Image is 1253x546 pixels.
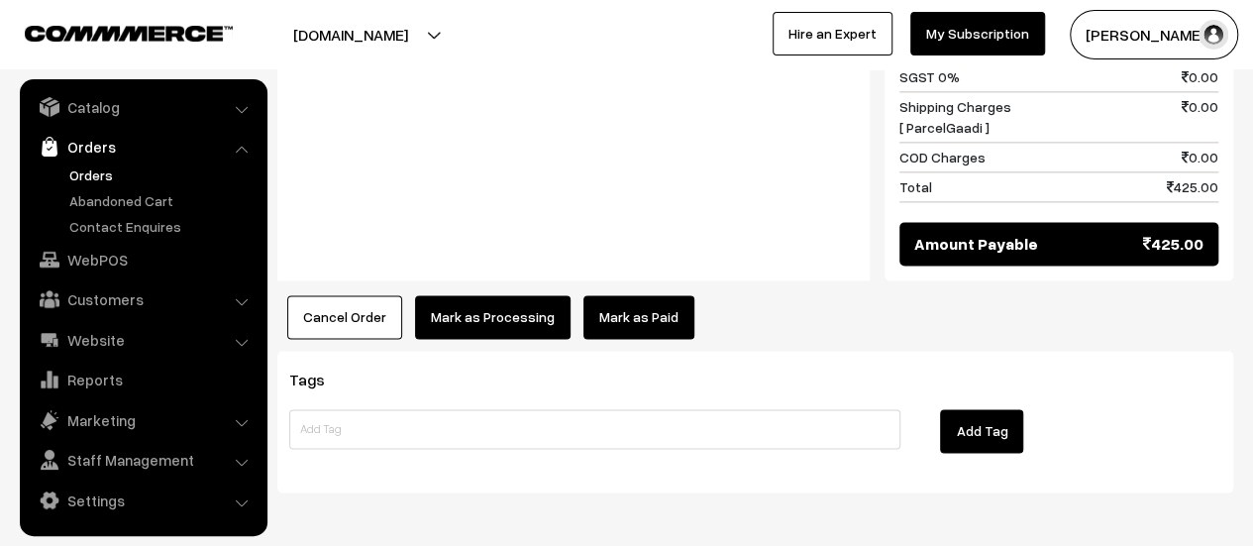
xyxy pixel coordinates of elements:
[289,370,349,389] span: Tags
[899,66,960,87] span: SGST 0%
[583,295,694,339] a: Mark as Paid
[25,483,261,518] a: Settings
[899,147,986,167] span: COD Charges
[1143,232,1203,256] span: 425.00
[1199,20,1228,50] img: user
[1167,176,1218,197] span: 425.00
[1182,96,1218,138] span: 0.00
[64,216,261,237] a: Contact Enquires
[940,409,1023,453] button: Add Tag
[25,281,261,317] a: Customers
[415,295,571,339] button: Mark as Processing
[289,409,900,449] input: Add Tag
[1182,147,1218,167] span: 0.00
[899,176,932,197] span: Total
[1182,66,1218,87] span: 0.00
[910,12,1045,55] a: My Subscription
[899,96,1011,138] span: Shipping Charges [ ParcelGaadi ]
[1070,10,1238,59] button: [PERSON_NAME]
[25,26,233,41] img: COMMMERCE
[287,295,402,339] button: Cancel Order
[25,242,261,277] a: WebPOS
[914,232,1038,256] span: Amount Payable
[25,362,261,397] a: Reports
[773,12,892,55] a: Hire an Expert
[25,322,261,358] a: Website
[25,129,261,164] a: Orders
[64,164,261,185] a: Orders
[25,402,261,438] a: Marketing
[25,442,261,478] a: Staff Management
[224,10,477,59] button: [DOMAIN_NAME]
[25,89,261,125] a: Catalog
[25,20,198,44] a: COMMMERCE
[64,190,261,211] a: Abandoned Cart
